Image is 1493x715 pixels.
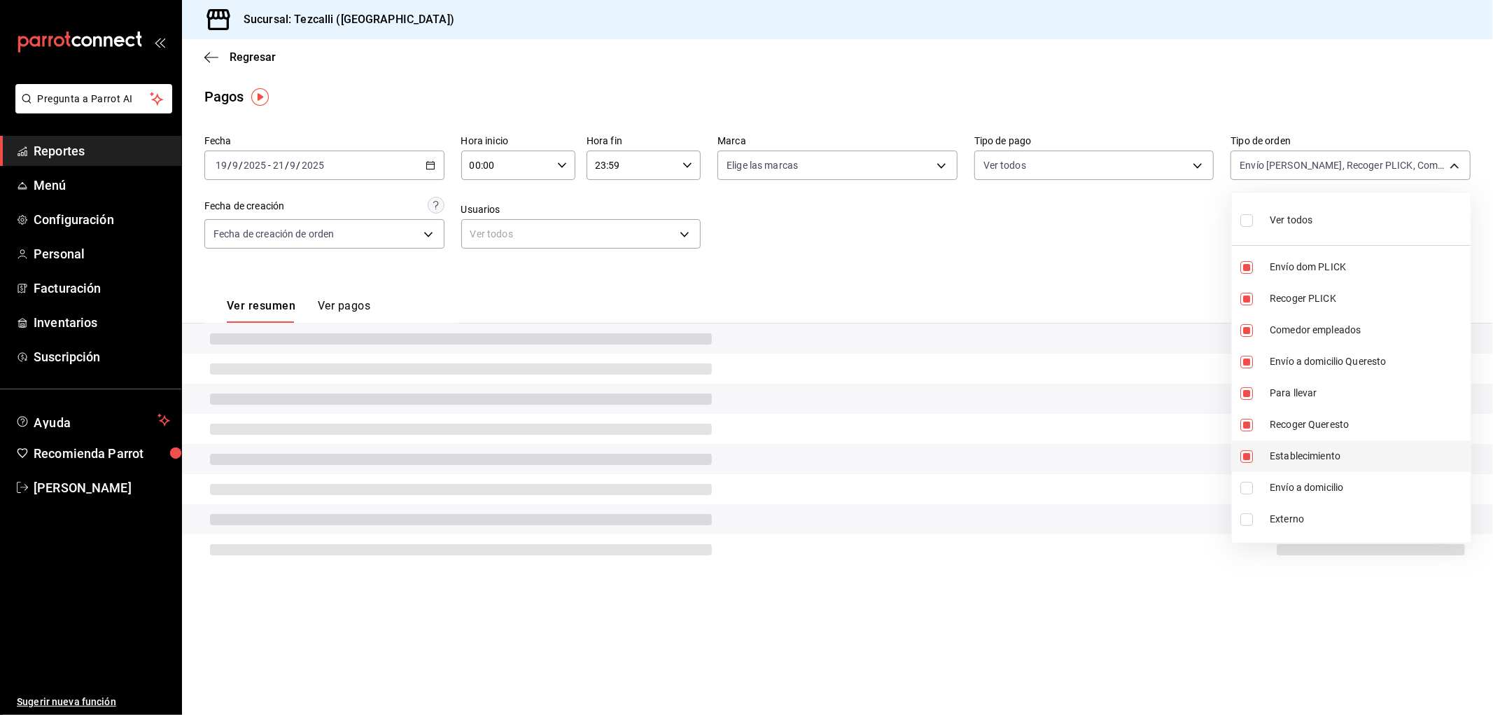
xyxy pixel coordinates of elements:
[1270,417,1465,432] span: Recoger Queresto
[1270,386,1465,401] span: Para llevar
[1270,480,1465,495] span: Envío a domicilio
[251,88,269,106] img: Tooltip marker
[1270,449,1465,464] span: Establecimiento
[1270,291,1465,306] span: Recoger PLICK
[1270,260,1465,275] span: Envío dom PLICK
[1270,354,1465,369] span: Envío a domicilio Queresto
[1270,323,1465,338] span: Comedor empleados
[1270,512,1465,527] span: Externo
[1270,213,1312,228] span: Ver todos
